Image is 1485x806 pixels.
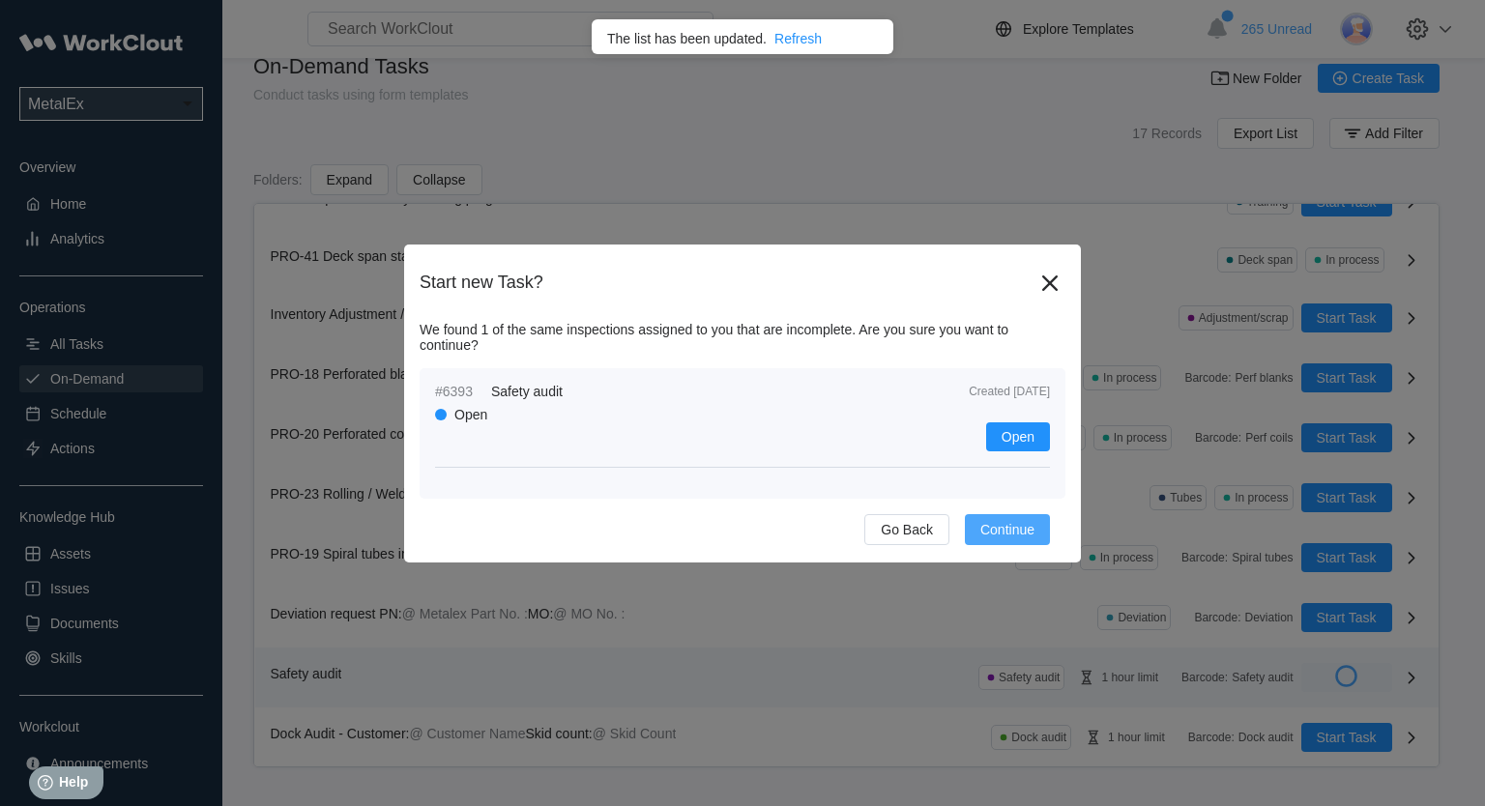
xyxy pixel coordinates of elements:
[980,523,1034,536] span: Continue
[881,523,933,536] span: Go Back
[774,31,822,46] div: Refresh
[986,422,1050,451] button: Open
[420,273,1034,293] div: Start new Task?
[435,384,483,399] span: #6393
[454,407,512,422] div: Open
[1002,430,1034,444] span: Open
[874,27,886,43] button: close
[864,514,949,545] button: Go Back
[491,384,563,399] span: Safety audit
[924,385,1050,398] div: Created [DATE]
[607,31,767,46] div: The list has been updated.
[420,322,1065,353] div: We found 1 of the same inspections assigned to you that are incomplete. Are you sure you want to ...
[965,514,1050,545] button: Continue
